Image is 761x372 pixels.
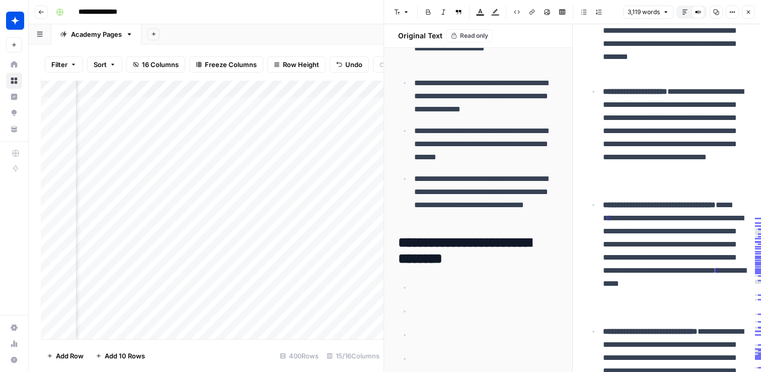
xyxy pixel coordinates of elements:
button: Add 10 Rows [90,348,151,364]
a: Home [6,56,22,73]
a: Opportunities [6,105,22,121]
button: Filter [45,56,83,73]
span: Read only [460,31,488,40]
a: Browse [6,73,22,89]
a: Settings [6,320,22,336]
a: Academy Pages [51,24,141,44]
div: 400 Rows [276,348,323,364]
span: Freeze Columns [205,59,257,70]
button: Sort [87,56,122,73]
button: Help + Support [6,352,22,368]
span: Row Height [283,59,319,70]
button: 3,119 words [623,6,673,19]
button: 16 Columns [126,56,185,73]
span: Add 10 Rows [105,351,145,361]
button: Undo [330,56,369,73]
span: Add Row [56,351,84,361]
span: Undo [345,59,362,70]
a: Usage [6,336,22,352]
span: 16 Columns [142,59,179,70]
img: Wiz Logo [6,12,24,30]
h2: Original Text [392,31,442,41]
span: Filter [51,59,67,70]
button: Add Row [41,348,90,364]
button: Row Height [267,56,326,73]
a: Insights [6,89,22,105]
button: Freeze Columns [189,56,263,73]
span: Sort [94,59,107,70]
span: 3,119 words [628,8,660,17]
div: 15/16 Columns [323,348,384,364]
button: Workspace: Wiz [6,8,22,33]
a: Your Data [6,121,22,137]
div: Academy Pages [71,29,122,39]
